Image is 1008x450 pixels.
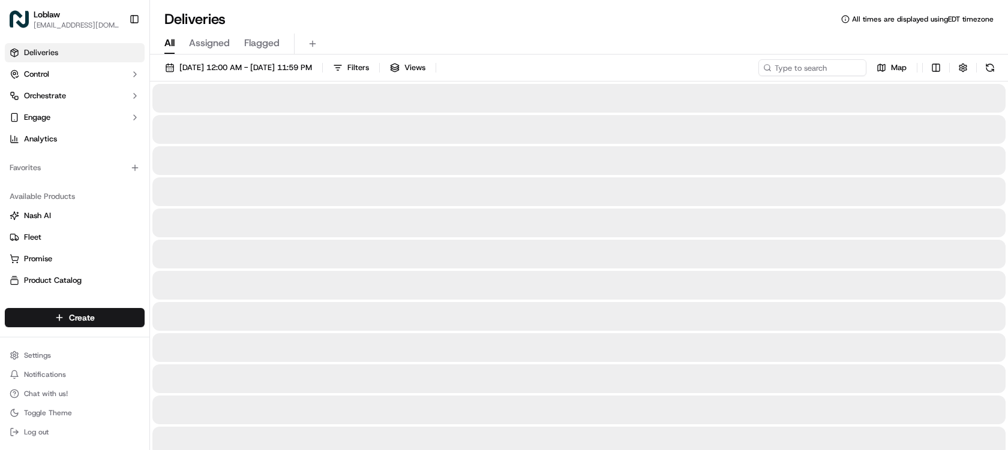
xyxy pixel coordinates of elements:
[5,271,145,290] button: Product Catalog
[10,232,140,243] a: Fleet
[179,62,312,73] span: [DATE] 12:00 AM - [DATE] 11:59 PM
[24,351,51,360] span: Settings
[10,210,140,221] a: Nash AI
[404,62,425,73] span: Views
[871,59,912,76] button: Map
[5,249,145,268] button: Promise
[5,129,145,149] a: Analytics
[24,370,66,379] span: Notifications
[5,158,145,177] div: Favorites
[10,10,29,29] img: Loblaw
[5,292,145,312] button: Returns
[10,253,140,264] a: Promise
[5,385,145,402] button: Chat with us!
[10,275,140,286] a: Product Catalog
[5,347,145,364] button: Settings
[24,275,82,286] span: Product Catalog
[24,69,49,80] span: Control
[24,427,49,437] span: Log out
[189,36,230,50] span: Assigned
[385,59,431,76] button: Views
[347,62,369,73] span: Filters
[34,20,119,30] button: [EMAIL_ADDRESS][DOMAIN_NAME]
[5,228,145,247] button: Fleet
[5,86,145,105] button: Orchestrate
[24,134,57,144] span: Analytics
[160,59,317,76] button: [DATE] 12:00 AM - [DATE] 11:59 PM
[5,187,145,206] div: Available Products
[24,210,51,221] span: Nash AI
[164,10,226,29] h1: Deliveries
[328,59,374,76] button: Filters
[5,366,145,383] button: Notifications
[24,408,72,418] span: Toggle Theme
[24,47,58,58] span: Deliveries
[5,308,145,327] button: Create
[24,112,50,123] span: Engage
[10,297,140,307] a: Returns
[5,404,145,421] button: Toggle Theme
[24,253,52,264] span: Promise
[244,36,280,50] span: Flagged
[69,312,95,324] span: Create
[852,14,994,24] span: All times are displayed using EDT timezone
[982,59,998,76] button: Refresh
[34,8,60,20] button: Loblaw
[5,424,145,440] button: Log out
[5,43,145,62] a: Deliveries
[24,90,66,101] span: Orchestrate
[758,59,866,76] input: Type to search
[891,62,907,73] span: Map
[5,108,145,127] button: Engage
[24,232,41,243] span: Fleet
[164,36,175,50] span: All
[24,297,51,307] span: Returns
[5,5,124,34] button: LoblawLoblaw[EMAIL_ADDRESS][DOMAIN_NAME]
[5,65,145,84] button: Control
[5,206,145,225] button: Nash AI
[24,389,68,398] span: Chat with us!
